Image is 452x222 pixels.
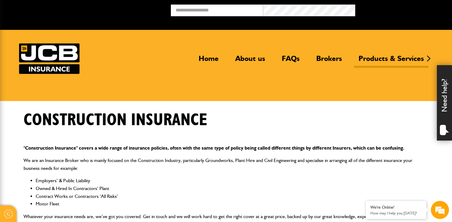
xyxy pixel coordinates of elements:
a: FAQs [277,54,304,68]
a: Products & Services [354,54,428,68]
p: Whatever your insurance needs are, we’ve got you covered. Get in touch and we will work hard to g... [24,213,429,220]
li: Owned & Hired In Contractors’ Plant [36,185,429,192]
div: Need help? [437,65,452,141]
a: Brokers [312,54,346,68]
img: JCB Insurance Services logo [19,43,80,74]
a: About us [231,54,270,68]
button: Broker Login [355,5,447,14]
li: Motor Fleet [36,200,429,208]
p: "Construction Insurance" covers a wide range of insurance policies, often with the same type of p... [24,144,429,152]
p: How may I help you today? [370,211,422,215]
div: We're Online! [370,205,422,210]
a: JCB Insurance Services [19,43,80,74]
h1: Construction insurance [24,110,207,130]
li: Employers’ & Public Liability [36,177,429,185]
p: We are an Insurance Broker who is mainly focused on the Construction Industry, particularly Groun... [24,157,429,172]
a: Home [194,54,223,68]
li: Contract Works or Contractors ‘All Risks’ [36,192,429,200]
